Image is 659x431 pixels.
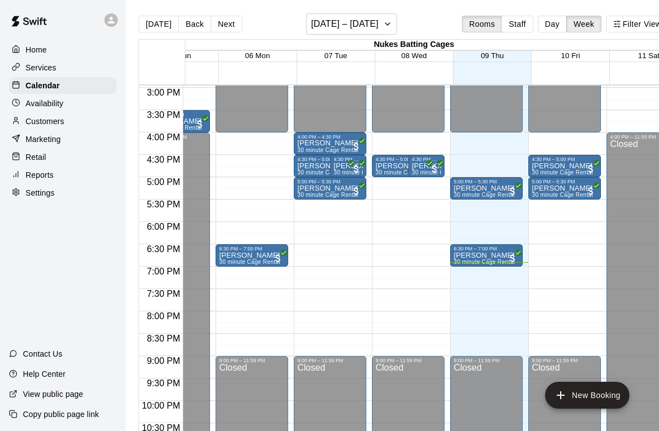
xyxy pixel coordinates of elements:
[538,16,567,32] button: Day
[585,186,596,197] span: All customers have paid
[9,184,117,201] div: Settings
[566,16,601,32] button: Week
[144,132,183,142] span: 4:00 PM
[297,192,358,198] span: 30 minute Cage Rental
[26,169,54,181] p: Reports
[462,16,502,32] button: Rooms
[26,116,64,127] p: Customers
[9,113,117,130] div: Customers
[418,163,429,174] span: All customers have paid
[585,163,596,174] span: All customers have paid
[429,163,440,174] span: All customers have paid
[23,368,65,380] p: Help Center
[408,155,445,177] div: 4:30 PM – 5:00 PM: Rex Ryan
[297,169,358,176] span: 30 minute Cage Rental
[412,157,441,162] div: 4:30 PM – 5:00 PM
[26,98,64,109] p: Availability
[297,358,363,363] div: 9:00 PM – 11:59 PM
[144,267,183,276] span: 7:00 PM
[139,16,179,32] button: [DATE]
[9,149,117,165] a: Retail
[340,163,351,174] span: All customers have paid
[324,51,347,60] button: 07 Tue
[545,382,629,409] button: add
[528,177,601,200] div: 5:00 PM – 5:30 PM: Mason Gallo
[144,244,183,254] span: 6:30 PM
[9,77,117,94] div: Calendar
[23,409,99,420] p: Copy public page link
[294,155,356,177] div: 4:30 PM – 5:00 PM: Caden Jacobi
[375,169,436,176] span: 30 minute Cage Rental
[26,62,56,73] p: Services
[26,187,55,198] p: Settings
[144,334,183,343] span: 8:30 PM
[273,253,284,264] span: All customers have paid
[375,358,441,363] div: 9:00 PM – 11:59 PM
[502,16,533,32] button: Staff
[245,51,270,60] button: 06 Mon
[144,200,183,209] span: 5:30 PM
[144,110,183,120] span: 3:30 PM
[351,141,362,152] span: All customers have paid
[333,157,363,162] div: 4:30 PM – 5:00 PM
[219,246,285,252] div: 6:30 PM – 7:00 PM
[297,134,363,140] div: 4:00 PM – 4:30 PM
[26,151,46,163] p: Retail
[297,147,358,153] span: 30 minute Cage Rental
[144,177,183,187] span: 5:00 PM
[532,157,598,162] div: 4:30 PM – 5:00 PM
[453,246,519,252] div: 6:30 PM – 7:00 PM
[144,222,183,231] span: 6:00 PM
[450,177,523,200] div: 5:00 PM – 5:30 PM: Kaito Garza
[144,88,183,97] span: 3:00 PM
[351,163,362,174] span: All customers have paid
[532,179,598,184] div: 5:00 PM – 5:30 PM
[294,177,366,200] div: 5:00 PM – 5:30 PM: Kole Paikoff
[532,192,593,198] span: 30 minute Cage Rental
[297,157,352,162] div: 4:30 PM – 5:00 PM
[144,356,183,366] span: 9:00 PM
[333,169,394,176] span: 30 minute Cage Rental
[294,132,366,155] div: 4:00 PM – 4:30 PM: Ki Park
[26,134,61,145] p: Marketing
[297,179,363,184] div: 5:00 PM – 5:30 PM
[450,244,523,267] div: 6:30 PM – 7:00 PM: John Redanz
[9,167,117,183] a: Reports
[219,259,280,265] span: 30 minute Cage Rental
[507,253,518,264] span: All customers have paid
[311,16,379,32] h6: [DATE] – [DATE]
[453,179,519,184] div: 5:00 PM – 5:30 PM
[532,358,598,363] div: 9:00 PM – 11:59 PM
[453,358,519,363] div: 9:00 PM – 11:59 PM
[453,259,514,265] span: 30 minute Cage Rental
[306,13,397,35] button: [DATE] – [DATE]
[144,311,183,321] span: 8:00 PM
[9,41,117,58] div: Home
[26,44,47,55] p: Home
[528,155,601,177] div: 4:30 PM – 5:00 PM: Mason Gallo
[219,358,285,363] div: 9:00 PM – 11:59 PM
[561,51,580,60] button: 10 Fri
[211,16,242,32] button: Next
[216,244,288,267] div: 6:30 PM – 7:00 PM: Ty Casaletto
[9,131,117,148] a: Marketing
[351,186,362,197] span: All customers have paid
[26,80,60,91] p: Calendar
[481,51,504,60] button: 09 Thu
[9,59,117,76] div: Services
[402,51,427,60] button: 08 Wed
[532,169,593,176] span: 30 minute Cage Rental
[139,401,183,410] span: 10:00 PM
[9,95,117,112] a: Availability
[144,155,183,164] span: 4:30 PM
[507,186,518,197] span: All customers have paid
[23,348,63,359] p: Contact Us
[178,16,211,32] button: Back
